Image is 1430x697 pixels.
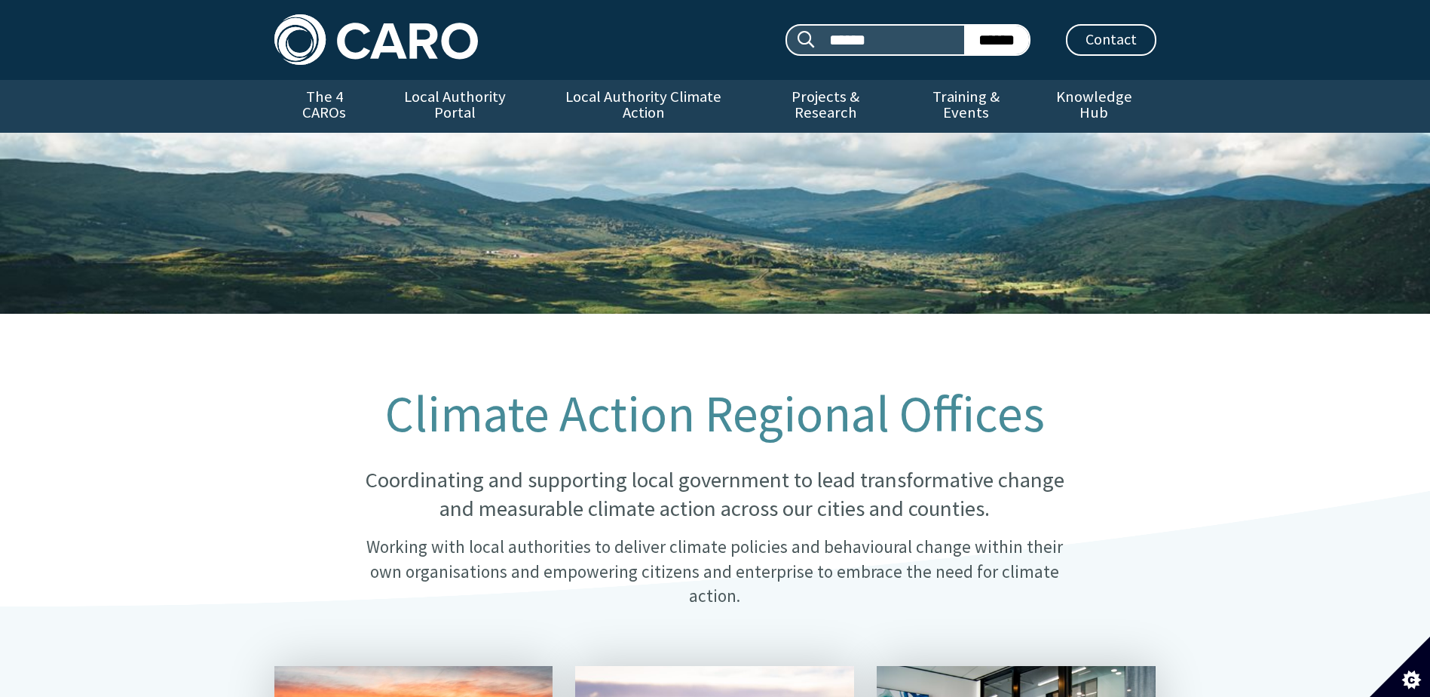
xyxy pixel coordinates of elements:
[349,535,1080,608] p: Working with local authorities to deliver climate policies and behavioural change within their ow...
[900,80,1032,133] a: Training & Events
[274,14,478,65] img: Caro logo
[274,80,375,133] a: The 4 CAROs
[375,80,536,133] a: Local Authority Portal
[1032,80,1156,133] a: Knowledge Hub
[536,80,751,133] a: Local Authority Climate Action
[1370,637,1430,697] button: Set cookie preferences
[751,80,900,133] a: Projects & Research
[349,386,1080,442] h1: Climate Action Regional Offices
[1066,24,1156,56] a: Contact
[349,466,1080,523] p: Coordinating and supporting local government to lead transformative change and measurable climate...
